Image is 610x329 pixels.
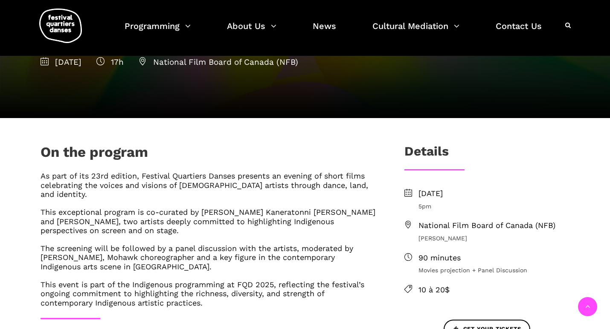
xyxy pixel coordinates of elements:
a: News [313,19,336,44]
span: National Film Board of Canada (NFB) [418,219,569,232]
h6: This event is part of the Indigenous programming at FQD 2025, reflecting the festival’s ongoing c... [41,280,377,308]
span: 10 à 20$ [418,284,569,296]
a: Contact Us [496,19,542,44]
span: 90 minutes [418,252,569,264]
span: [DATE] [418,188,569,200]
span: [PERSON_NAME] [418,234,569,243]
span: National Film Board of Canada (NFB) [139,57,298,67]
span: 5pm [418,202,569,211]
span: Movies projection + Panel Discussion [418,266,569,275]
a: Cultural Mediation [372,19,459,44]
span: [DATE] [41,57,81,67]
a: About Us [227,19,276,44]
img: logo-fqd-med [39,9,82,43]
h6: As part of its 23rd edition, Festival Quartiers Danses presents an evening of short films celebra... [41,171,377,199]
h3: Details [404,144,449,165]
a: Programming [125,19,191,44]
h6: The screening will be followed by a panel discussion with the artists, moderated by [PERSON_NAME]... [41,244,377,271]
h6: This exceptional program is co-curated by [PERSON_NAME] Kaneratonni [PERSON_NAME] and [PERSON_NAM... [41,208,377,235]
h1: On the program [41,144,148,165]
span: 17h [96,57,124,67]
